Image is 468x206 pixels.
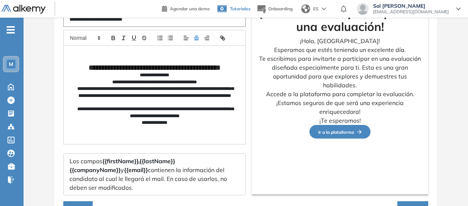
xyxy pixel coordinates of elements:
img: world [301,4,310,13]
span: Agendar una demo [170,6,210,11]
p: Accede a la plataforma para completar la evaluación. ¡Estamos seguros de que será una experiencia... [258,90,422,116]
img: Logo [1,5,46,14]
i: - [7,29,15,31]
span: ES [313,6,319,12]
a: Agendar una demo [162,4,210,13]
span: Tutoriales [230,6,251,11]
strong: ¡Te invitamos a participar en una evaluación! [260,5,420,34]
span: Onboarding [268,6,292,11]
button: Ir a la plataformaFlecha [309,125,370,139]
p: ¡Te esperamos! [258,116,422,125]
span: Ir a la plataforma [318,129,362,135]
button: Onboarding [256,1,292,17]
p: ¡Hola, [GEOGRAPHIC_DATA]! [258,36,422,45]
img: Flecha [354,130,362,134]
span: {{email}} [124,166,148,174]
span: {{companyName}} [70,166,121,174]
span: {{lastName}} [139,157,175,165]
span: Sol [PERSON_NAME] [373,3,449,9]
span: {{firstName}}, [102,157,139,165]
p: Te escribimos para invitarte a participar en una evaluación diseñada especialmente para ti. Esta ... [258,54,422,90]
div: Los campos y contienen la información del candidato al cual le llegará el mail. En caso de usarlo... [63,153,246,195]
span: [EMAIL_ADDRESS][DOMAIN_NAME] [373,9,449,15]
p: Esperamos que estés teniendo un excelente día. [258,45,422,54]
img: arrow [322,7,326,10]
span: M [9,61,13,67]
